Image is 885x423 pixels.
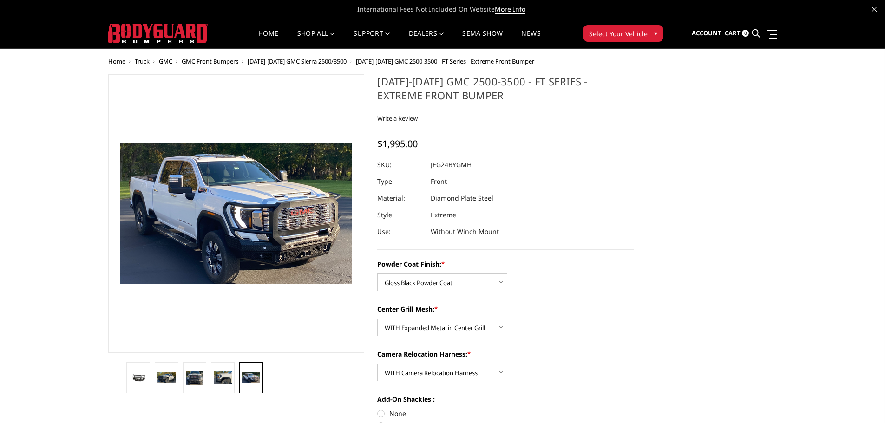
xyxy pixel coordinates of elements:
label: None [377,409,634,418]
a: Write a Review [377,114,418,123]
a: Home [258,30,278,48]
label: Camera Relocation Harness: [377,349,634,359]
span: [DATE]-[DATE] GMC 2500-3500 - FT Series - Extreme Front Bumper [356,57,534,65]
label: Powder Coat Finish: [377,259,634,269]
dd: Front [431,173,447,190]
a: Cart 0 [725,21,749,46]
a: Truck [135,57,150,65]
a: Support [354,30,390,48]
button: Select Your Vehicle [583,25,663,42]
img: BODYGUARD BUMPERS [108,24,208,43]
dt: Type: [377,173,424,190]
dt: Use: [377,223,424,240]
a: More Info [495,5,525,14]
img: 2024-2025 GMC 2500-3500 - FT Series - Extreme Front Bumper [157,372,176,383]
img: 2024-2025 GMC 2500-3500 - FT Series - Extreme Front Bumper [214,371,232,384]
label: Center Grill Mesh: [377,304,634,314]
a: News [521,30,540,48]
a: Account [692,21,721,46]
a: shop all [297,30,335,48]
a: Dealers [409,30,444,48]
iframe: Chat Widget [839,378,885,423]
img: 2024-2025 GMC 2500-3500 - FT Series - Extreme Front Bumper [129,373,147,382]
span: $1,995.00 [377,137,418,150]
img: 2024-2025 GMC 2500-3500 - FT Series - Extreme Front Bumper [186,371,204,384]
a: GMC Front Bumpers [182,57,238,65]
span: 0 [742,30,749,37]
dt: Style: [377,207,424,223]
a: [DATE]-[DATE] GMC Sierra 2500/3500 [248,57,347,65]
dd: Without Winch Mount [431,223,499,240]
dd: JEG24BYGMH [431,156,472,173]
a: GMC [159,57,172,65]
span: Account [692,29,721,37]
dd: Extreme [431,207,456,223]
dd: Diamond Plate Steel [431,190,493,207]
a: 2024-2025 GMC 2500-3500 - FT Series - Extreme Front Bumper [108,74,365,353]
span: Select Your Vehicle [589,29,648,39]
a: Home [108,57,125,65]
a: SEMA Show [462,30,503,48]
img: 2024-2025 GMC 2500-3500 - FT Series - Extreme Front Bumper [242,372,260,383]
span: ▾ [654,28,657,38]
label: Add-On Shackles : [377,394,634,404]
dt: SKU: [377,156,424,173]
h1: [DATE]-[DATE] GMC 2500-3500 - FT Series - Extreme Front Bumper [377,74,634,109]
span: Cart [725,29,741,37]
dt: Material: [377,190,424,207]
